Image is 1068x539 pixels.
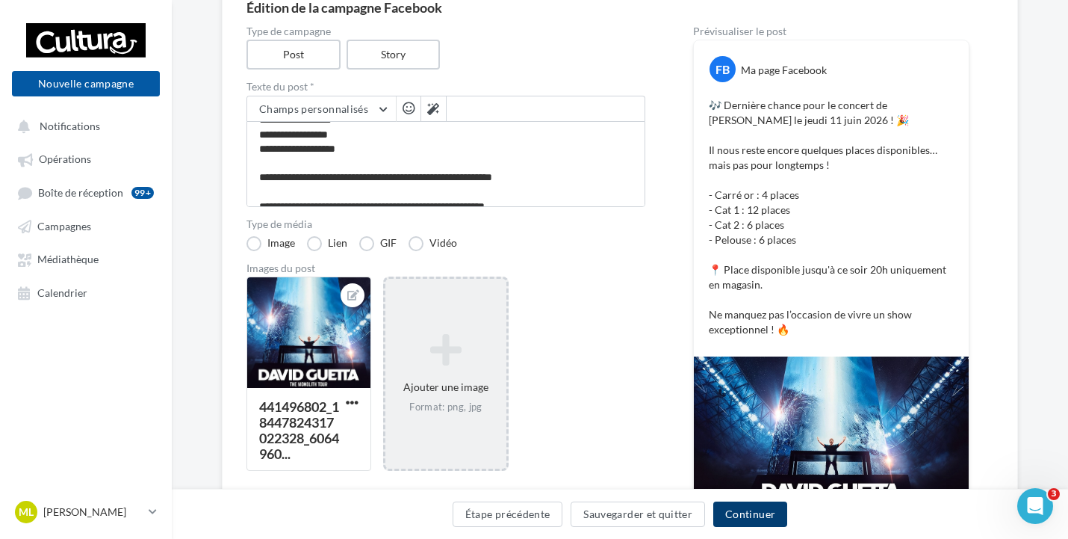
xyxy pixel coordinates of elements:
label: Lien [307,236,347,251]
span: Médiathèque [37,253,99,266]
div: 99+ [131,187,154,199]
div: 441496802_18447824317022328_6064960... [259,398,339,462]
button: Champs personnalisés [247,96,396,122]
button: Sauvegarder et quitter [571,502,705,527]
label: GIF [359,236,397,251]
span: Calendrier [37,286,87,299]
a: Médiathèque [9,245,163,272]
div: FB [710,56,736,82]
label: Texte du post * [246,81,645,92]
button: Étape précédente [453,502,563,527]
p: 🎶 Dernière chance pour le concert de [PERSON_NAME] le jeudi 11 juin 2026 ! 🎉 Il nous reste encore... [709,98,954,337]
p: [PERSON_NAME] [43,505,143,520]
a: Opérations [9,145,163,172]
iframe: Intercom live chat [1017,488,1053,524]
a: Boîte de réception99+ [9,179,163,206]
span: Champs personnalisés [259,102,368,115]
div: Prévisualiser le post [693,26,969,37]
label: Image [246,236,295,251]
a: ML [PERSON_NAME] [12,498,160,526]
label: Post [246,40,341,70]
div: Images du post [246,263,645,274]
span: Boîte de réception [38,186,123,199]
div: Ma page Facebook [741,63,827,78]
div: Édition de la campagne Facebook [246,1,993,14]
span: Campagnes [37,220,91,232]
button: Continuer [713,502,787,527]
label: Type de campagne [246,26,645,37]
label: Vidéo [409,236,457,251]
a: Calendrier [9,279,163,306]
span: ML [19,505,34,520]
a: Campagnes [9,212,163,239]
button: Nouvelle campagne [12,71,160,96]
label: Story [347,40,441,70]
span: Opérations [39,153,91,166]
label: Type de média [246,219,645,230]
span: Notifications [40,120,100,132]
span: 3 [1048,488,1060,500]
button: Notifications [9,112,157,139]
